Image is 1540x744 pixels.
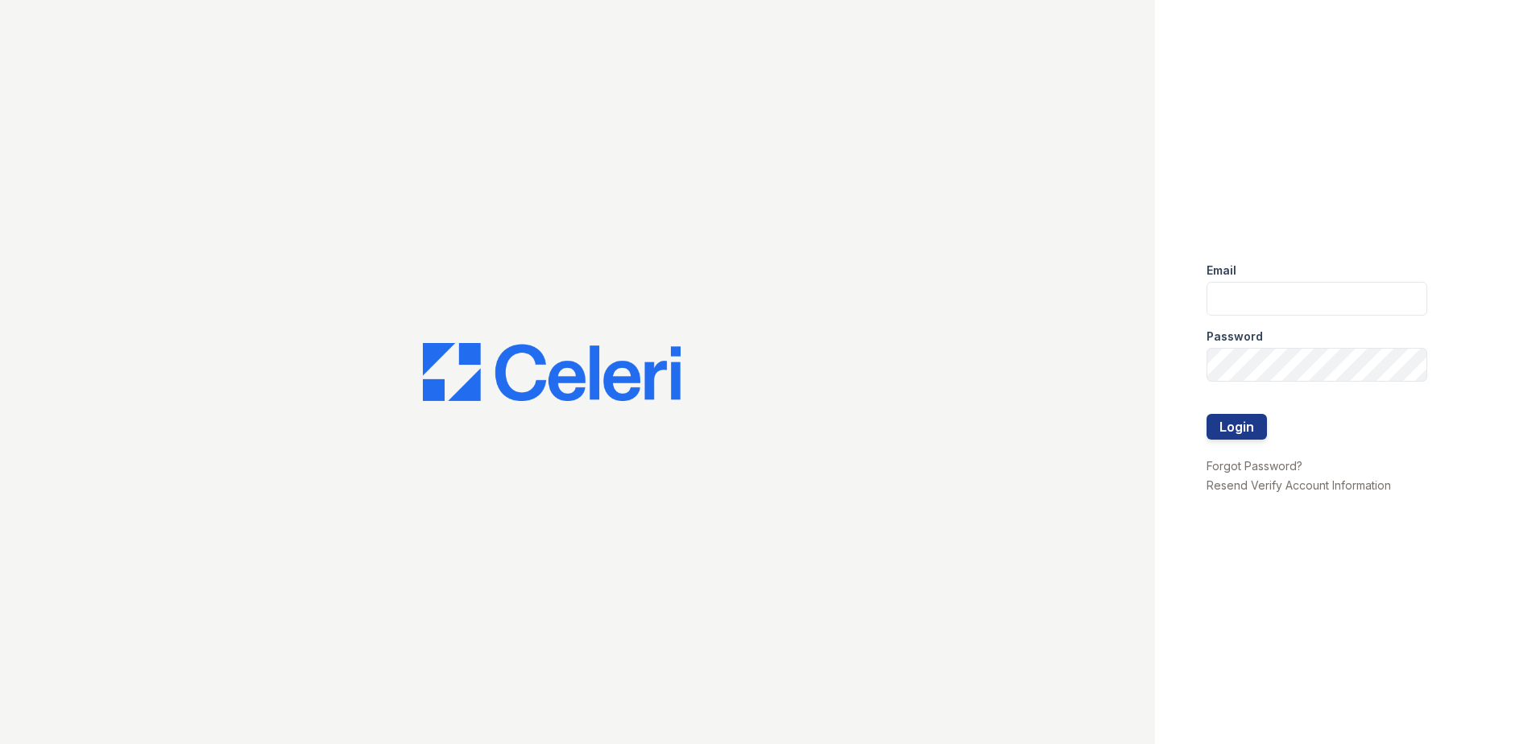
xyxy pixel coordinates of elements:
[1207,414,1267,440] button: Login
[1207,262,1236,279] label: Email
[1207,329,1263,345] label: Password
[1207,478,1391,492] a: Resend Verify Account Information
[423,343,681,401] img: CE_Logo_Blue-a8612792a0a2168367f1c8372b55b34899dd931a85d93a1a3d3e32e68fde9ad4.png
[1207,459,1302,473] a: Forgot Password?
